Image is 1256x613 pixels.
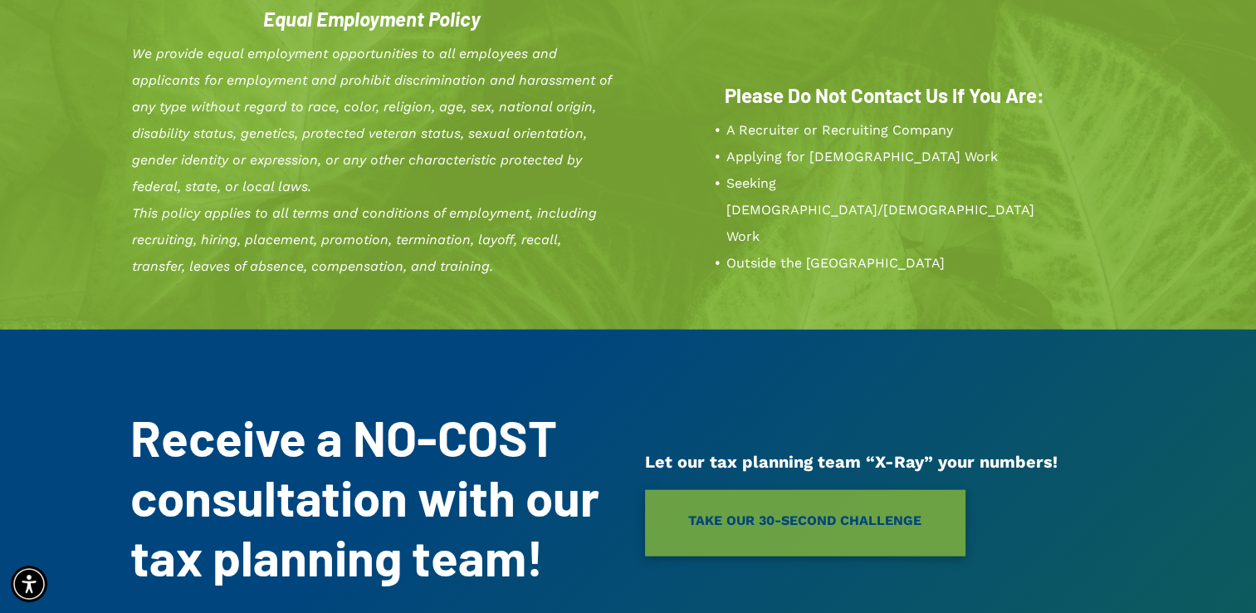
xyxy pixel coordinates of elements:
[645,452,1058,472] span: Let our tax planning team “X-Ray” your numbers!
[263,7,481,31] span: Equal Employment Policy
[726,149,998,164] span: Applying for [DEMOGRAPHIC_DATA] Work
[130,407,599,586] strong: Receive a NO-COST consultation with our tax planning team!
[726,255,945,271] span: Outside the [GEOGRAPHIC_DATA]
[132,46,611,194] span: We provide equal employment opportunities to all employees and applicants for employment and proh...
[725,83,1044,107] span: Please Do Not Contact Us If You Are:
[726,122,953,138] span: A Recruiter or Recruiting Company
[132,205,597,274] span: This policy applies to all terms and conditions of employment, including recruiting, hiring, plac...
[645,490,965,557] a: TAKE OUR 30-SECOND CHALLENGE
[688,502,921,539] span: TAKE OUR 30-SECOND CHALLENGE
[11,566,47,602] div: Accessibility Menu
[726,175,1034,244] span: Seeking [DEMOGRAPHIC_DATA]/[DEMOGRAPHIC_DATA] Work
